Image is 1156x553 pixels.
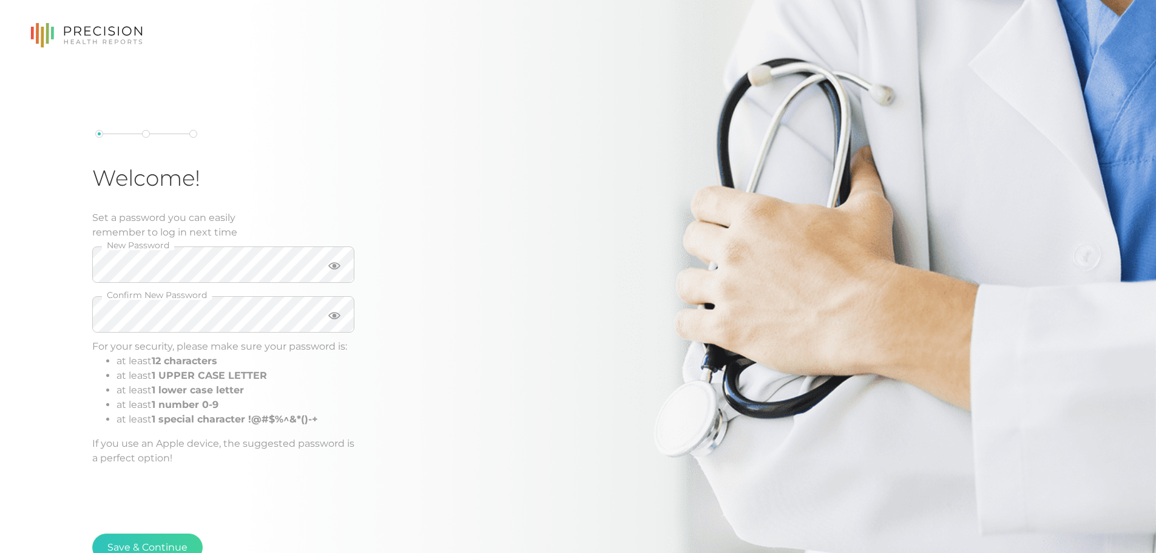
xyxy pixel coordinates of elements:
li: at least [117,412,354,427]
div: For your security, please make sure your password is: If you use an Apple device, the suggested p... [92,339,354,466]
h1: Welcome! [92,165,354,191]
li: at least [117,383,354,398]
div: Set a password you can easily remember to log in next time [92,211,354,240]
li: at least [117,368,354,383]
b: 1 number 0-9 [152,399,218,410]
b: 1 special character !@#$%^&*()-+ [152,413,318,425]
b: 12 characters [152,355,217,367]
li: at least [117,398,354,412]
b: 1 UPPER CASE LETTER [152,370,267,381]
li: at least [117,354,354,368]
b: 1 lower case letter [152,384,244,396]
